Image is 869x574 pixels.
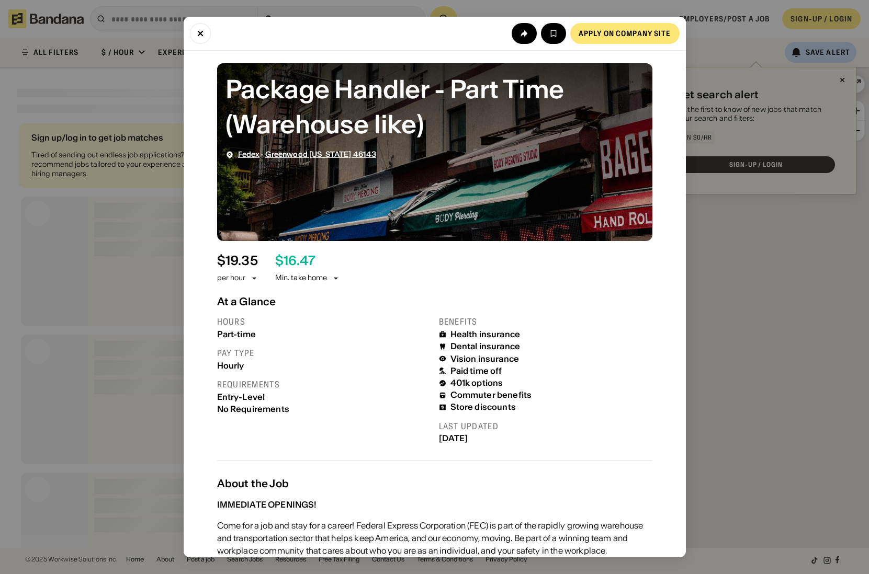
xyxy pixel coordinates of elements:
div: Apply on company site [579,30,671,37]
div: Min. take home [275,273,340,283]
div: Come for a job and stay for a career! Federal Express Corporation (FEC) is part of the rapidly gr... [217,519,652,557]
div: Hourly [217,361,431,371]
a: Greenwood [US_STATE] 46143 [265,150,377,159]
div: Last updated [439,421,652,432]
div: $ 19.35 [217,254,258,269]
div: Part-time [217,329,431,339]
button: Close [190,23,211,44]
div: Commuter benefits [450,390,532,400]
div: Entry-Level [217,392,431,402]
div: Store discounts [450,402,516,412]
div: Paid time off [450,366,502,376]
div: IMMEDIATE OPENINGS! [217,499,317,510]
a: Fedex [238,150,260,159]
div: Requirements [217,379,431,390]
div: At a Glance [217,295,652,308]
div: 401k options [450,378,503,388]
div: · [238,150,377,159]
div: Hours [217,316,431,327]
div: Vision insurance [450,354,520,364]
div: No Requirements [217,404,431,414]
div: Health insurance [450,329,521,339]
div: Benefits [439,316,652,327]
div: Pay type [217,348,431,359]
div: [DATE] [439,433,652,443]
div: $ 16.47 [275,254,315,269]
div: About the Job [217,477,652,490]
div: Dental insurance [450,341,521,351]
div: Package Handler - Part Time (Warehouse like) [225,72,644,142]
div: per hour [217,273,246,283]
